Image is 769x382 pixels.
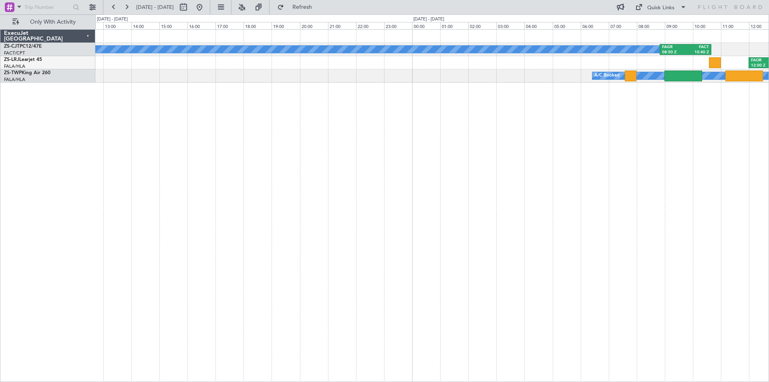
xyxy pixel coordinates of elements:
[662,50,686,55] div: 08:50 Z
[440,22,468,29] div: 01:00
[721,22,749,29] div: 11:00
[4,71,22,75] span: ZS-TWP
[97,16,128,23] div: [DATE] - [DATE]
[4,44,42,49] a: ZS-CJTPC12/47E
[4,57,42,62] a: ZS-LRJLearjet 45
[496,22,524,29] div: 03:00
[24,1,70,13] input: Trip Number
[328,22,356,29] div: 21:00
[384,22,412,29] div: 23:00
[274,1,322,14] button: Refresh
[4,57,19,62] span: ZS-LRJ
[637,22,665,29] div: 08:00
[631,1,690,14] button: Quick Links
[581,22,609,29] div: 06:00
[686,50,709,55] div: 10:40 Z
[300,22,328,29] div: 20:00
[159,22,187,29] div: 15:00
[4,63,25,69] a: FALA/HLA
[9,16,87,28] button: Only With Activity
[4,50,25,56] a: FACT/CPT
[609,22,637,29] div: 07:00
[647,4,674,12] div: Quick Links
[662,44,686,50] div: FAGR
[468,22,496,29] div: 02:00
[244,22,272,29] div: 18:00
[272,22,300,29] div: 19:00
[286,4,319,10] span: Refresh
[4,44,20,49] span: ZS-CJT
[524,22,552,29] div: 04:00
[553,22,581,29] div: 05:00
[103,22,131,29] div: 13:00
[187,22,215,29] div: 16:00
[413,16,444,23] div: [DATE] - [DATE]
[21,19,85,25] span: Only With Activity
[665,22,693,29] div: 09:00
[693,22,721,29] div: 10:00
[4,77,25,83] a: FALA/HLA
[4,71,50,75] a: ZS-TWPKing Air 260
[131,22,159,29] div: 14:00
[686,44,709,50] div: FACT
[594,70,620,82] div: A/C Booked
[136,4,174,11] span: [DATE] - [DATE]
[215,22,244,29] div: 17:00
[356,22,384,29] div: 22:00
[412,22,440,29] div: 00:00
